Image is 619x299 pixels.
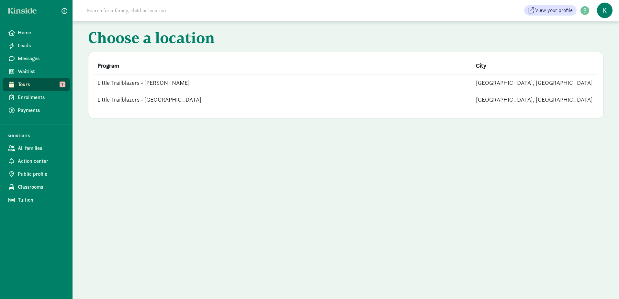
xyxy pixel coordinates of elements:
[3,26,70,39] a: Home
[60,82,65,87] span: 7
[524,5,577,16] a: View your profile
[3,65,70,78] a: Waitlist
[18,157,65,165] span: Action center
[18,183,65,191] span: Classrooms
[18,106,65,114] span: Payments
[94,74,472,91] td: Little Trailblazers - [PERSON_NAME]
[3,104,70,117] a: Payments
[3,52,70,65] a: Messages
[18,144,65,152] span: All families
[3,155,70,168] a: Action center
[3,181,70,194] a: Classrooms
[3,142,70,155] a: All families
[18,42,65,50] span: Leads
[83,4,264,17] input: Search for a family, child or location
[18,196,65,204] span: Tuition
[18,170,65,178] span: Public profile
[94,91,472,108] td: Little Trailblazers - [GEOGRAPHIC_DATA]
[597,3,613,18] span: K
[3,39,70,52] a: Leads
[472,57,598,74] th: City
[472,91,598,108] td: [GEOGRAPHIC_DATA], [GEOGRAPHIC_DATA]
[3,194,70,206] a: Tuition
[3,91,70,104] a: Enrollments
[94,57,472,74] th: Program
[18,81,65,88] span: Tours
[18,68,65,75] span: Waitlist
[535,6,573,14] span: View your profile
[3,168,70,181] a: Public profile
[18,29,65,37] span: Home
[3,78,70,91] a: Tours 7
[472,74,598,91] td: [GEOGRAPHIC_DATA], [GEOGRAPHIC_DATA]
[88,28,496,49] h1: Choose a location
[18,94,65,101] span: Enrollments
[18,55,65,62] span: Messages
